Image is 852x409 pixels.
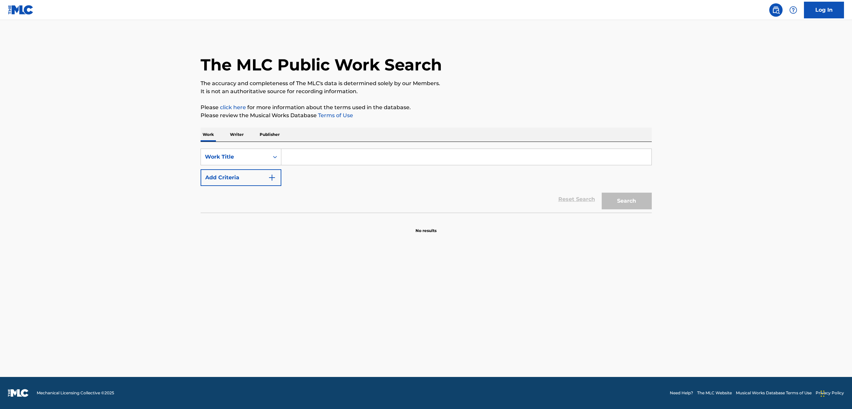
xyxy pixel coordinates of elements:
[201,87,652,95] p: It is not an authoritative source for recording information.
[201,169,281,186] button: Add Criteria
[415,220,437,234] p: No results
[697,390,732,396] a: The MLC Website
[816,390,844,396] a: Privacy Policy
[769,3,783,17] a: Public Search
[201,112,652,120] p: Please review the Musical Works Database
[228,128,246,142] p: Writer
[201,149,652,213] form: Search Form
[201,55,442,75] h1: The MLC Public Work Search
[670,390,693,396] a: Need Help?
[201,128,216,142] p: Work
[201,104,652,112] p: Please for more information about the terms used in the database.
[220,104,246,111] a: click here
[789,6,797,14] img: help
[736,390,812,396] a: Musical Works Database Terms of Use
[772,6,780,14] img: search
[8,5,34,15] img: MLC Logo
[201,79,652,87] p: The accuracy and completeness of The MLC's data is determined solely by our Members.
[258,128,282,142] p: Publisher
[268,174,276,182] img: 9d2ae6d4665cec9f34b9.svg
[819,377,852,409] iframe: Chat Widget
[787,3,800,17] div: Help
[317,112,353,119] a: Terms of Use
[8,389,29,397] img: logo
[37,390,114,396] span: Mechanical Licensing Collective © 2025
[205,153,265,161] div: Work Title
[821,384,825,404] div: Drag
[804,2,844,18] a: Log In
